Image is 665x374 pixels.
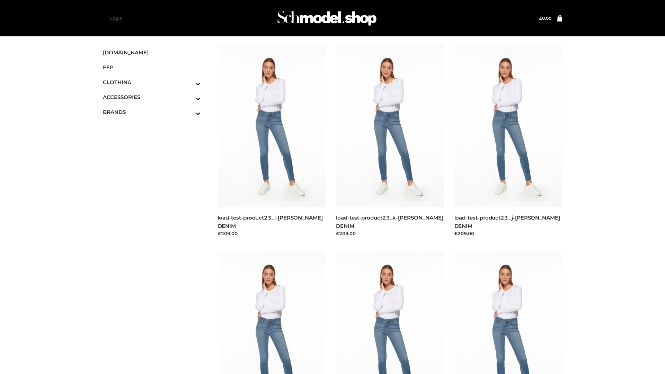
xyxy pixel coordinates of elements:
a: Login [110,16,122,21]
a: CLOTHINGToggle Submenu [103,75,201,90]
span: FFP [103,63,201,71]
a: [DOMAIN_NAME] [103,45,201,60]
button: Toggle Submenu [176,105,201,119]
a: FFP [103,60,201,75]
span: £ [539,16,542,21]
a: load-test-product23_k-[PERSON_NAME] DENIM [336,214,443,229]
div: £209.00 [336,230,444,237]
bdi: 0.00 [539,16,551,21]
span: CLOTHING [103,78,201,86]
span: BRANDS [103,108,201,116]
button: Toggle Submenu [176,75,201,90]
span: [DOMAIN_NAME] [103,48,201,56]
button: Toggle Submenu [176,90,201,105]
a: £0.00 [539,16,551,21]
div: £209.00 [454,230,562,237]
div: £209.00 [218,230,326,237]
a: BRANDSToggle Submenu [103,105,201,119]
a: load-test-product23_l-[PERSON_NAME] DENIM [218,214,323,229]
span: ACCESSORIES [103,93,201,101]
a: load-test-product23_j-[PERSON_NAME] DENIM [454,214,560,229]
img: Schmodel Admin 964 [275,5,379,32]
a: ACCESSORIESToggle Submenu [103,90,201,105]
